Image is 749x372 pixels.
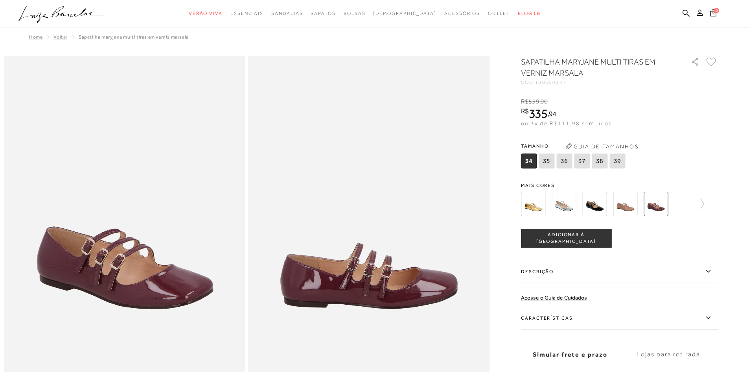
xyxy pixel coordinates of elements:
h1: SAPATILHA MARYJANE MULTI TIRAS EM VERNIZ MARSALA [521,56,668,78]
span: Acessórios [444,11,480,16]
label: Simular frete e prazo [521,344,619,365]
a: Home [29,34,42,40]
span: 559 [528,98,539,105]
span: ou 3x de R$111,98 sem juros [521,120,612,126]
span: 335 [529,106,547,120]
button: 0 [708,9,719,19]
img: Sapatilha mary jane ouro [521,192,545,216]
a: noSubCategoriesText [488,6,510,21]
a: BLOG LB [518,6,541,21]
span: Essenciais [230,11,263,16]
a: noSubCategoriesText [311,6,335,21]
span: 39 [609,154,625,168]
a: noSubCategoriesText [344,6,366,21]
a: Acesse o Guia de Cuidados [521,294,587,301]
span: 36 [556,154,572,168]
span: 34 [521,154,537,168]
button: Guia de Tamanhos [563,140,641,153]
img: SAPATILHA MARYJANE MULTI TIRAS EM VERNIZ BEGE ARGILA [613,192,637,216]
span: 94 [549,109,556,118]
span: 38 [592,154,607,168]
span: Sandálias [271,11,303,16]
span: 35 [539,154,554,168]
span: [DEMOGRAPHIC_DATA] [373,11,436,16]
i: R$ [521,98,528,105]
img: SAPATILHA MARY JANE verniz preto [582,192,607,216]
span: Sapatos [311,11,335,16]
span: 130600347 [535,80,567,85]
span: Verão Viva [189,11,223,16]
span: ADICIONAR À [GEOGRAPHIC_DATA] [521,231,611,245]
i: , [547,110,556,117]
span: Tamanho [521,140,627,152]
a: noSubCategoriesText [230,6,263,21]
span: 90 [541,98,548,105]
button: ADICIONAR À [GEOGRAPHIC_DATA] [521,229,611,248]
a: Voltar [53,34,68,40]
label: Lojas para retirada [619,344,718,365]
a: noSubCategoriesText [444,6,480,21]
a: noSubCategoriesText [271,6,303,21]
span: Bolsas [344,11,366,16]
span: BLOG LB [518,11,541,16]
img: Sapatilha mary jane prata [552,192,576,216]
img: SAPATILHA MARYJANE MULTI TIRAS EM VERNIZ MARSALA [644,192,668,216]
span: 37 [574,154,590,168]
div: CÓD: [521,80,678,85]
span: Mais cores [521,183,718,188]
i: R$ [521,107,529,115]
a: noSubCategoriesText [189,6,223,21]
span: SAPATILHA MARYJANE MULTI TIRAS EM VERNIZ MARSALA [79,34,189,40]
label: Descrição [521,260,718,283]
span: 0 [714,8,719,13]
a: noSubCategoriesText [373,6,436,21]
span: Outlet [488,11,510,16]
i: , [539,98,548,105]
label: Características [521,307,718,329]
